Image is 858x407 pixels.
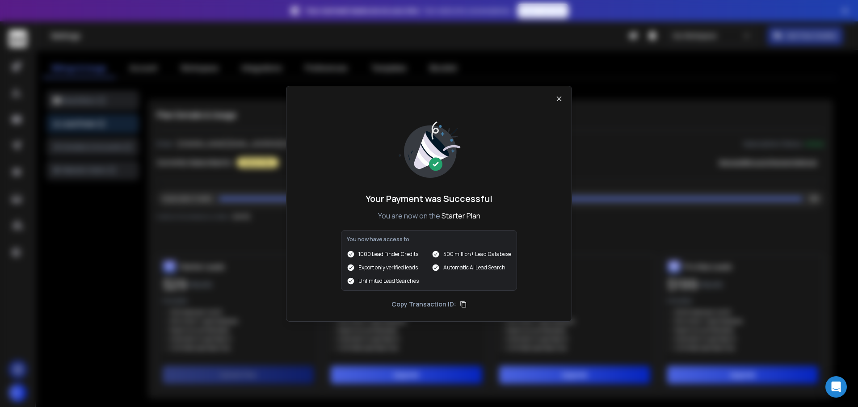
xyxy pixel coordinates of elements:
div: Automatic AI Lead Search [432,264,511,272]
div: 500 million+ Lead Database [432,250,511,258]
p: You are now on the [378,210,480,221]
img: image [395,117,463,184]
h1: Your Payment was Successful [366,193,492,205]
div: Export only verified leads [347,264,426,272]
div: Open Intercom Messenger [825,376,847,398]
span: Starter Plan [442,211,480,221]
div: 1000 Lead Finder Credits [347,250,426,258]
p: Copy Transaction ID: [391,300,456,309]
div: Unlimited Lead Searches [347,277,426,285]
p: You now have access to [347,236,511,243]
